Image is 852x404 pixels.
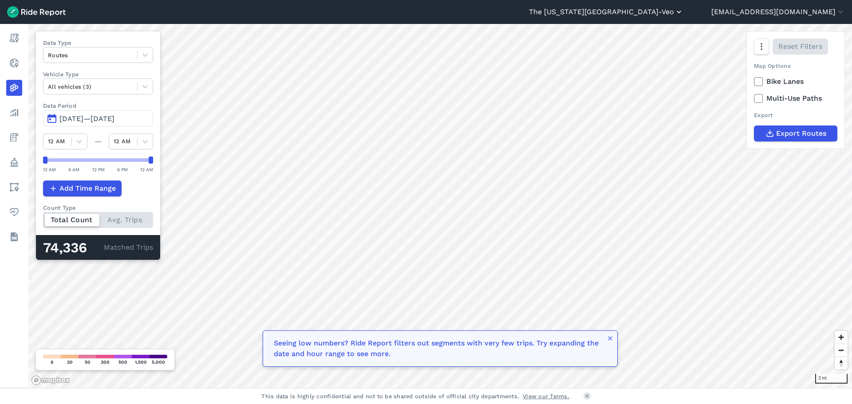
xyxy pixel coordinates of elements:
button: Reset Filters [773,39,828,55]
a: Mapbox logo [31,375,70,385]
button: Add Time Range [43,180,122,196]
a: Policy [6,154,22,170]
button: [DATE]—[DATE] [43,110,153,126]
div: 12 AM [43,165,56,173]
label: Data Period [43,102,153,110]
a: Realtime [6,55,22,71]
button: Zoom out [835,344,848,357]
button: Reset bearing to north [835,357,848,369]
div: — [87,136,109,147]
div: Matched Trips [36,235,160,260]
a: Health [6,204,22,220]
img: Ride Report [7,6,66,18]
span: Reset Filters [778,41,822,52]
a: Analyze [6,105,22,121]
a: Areas [6,179,22,195]
a: Fees [6,129,22,145]
label: Bike Lanes [754,76,837,87]
span: Export Routes [776,128,826,139]
button: The [US_STATE][GEOGRAPHIC_DATA]-Veo [529,7,683,17]
a: Heatmaps [6,80,22,96]
div: 74,336 [43,242,104,254]
canvas: Map [28,24,852,388]
a: Datasets [6,229,22,245]
div: Map Options [754,62,837,70]
button: Export Routes [754,126,837,141]
button: [EMAIL_ADDRESS][DOMAIN_NAME] [711,7,845,17]
label: Multi-Use Paths [754,93,837,104]
span: [DATE]—[DATE] [59,114,114,123]
div: 6 PM [117,165,128,173]
label: Vehicle Type [43,70,153,78]
div: 6 AM [68,165,79,173]
div: Count Type [43,204,153,212]
button: Zoom in [835,331,848,344]
div: Export [754,111,837,119]
a: Report [6,30,22,46]
a: View our Terms. [523,392,569,400]
div: 3 mi [815,374,848,384]
label: Data Type [43,39,153,47]
div: 12 PM [92,165,105,173]
span: Add Time Range [59,183,116,194]
div: 12 AM [140,165,153,173]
